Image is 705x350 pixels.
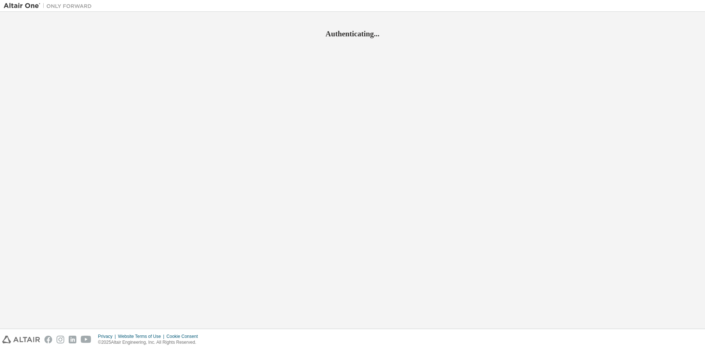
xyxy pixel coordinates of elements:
[98,339,202,346] p: © 2025 Altair Engineering, Inc. All Rights Reserved.
[57,336,64,343] img: instagram.svg
[4,2,95,10] img: Altair One
[81,336,91,343] img: youtube.svg
[69,336,76,343] img: linkedin.svg
[2,336,40,343] img: altair_logo.svg
[4,29,701,39] h2: Authenticating...
[166,333,202,339] div: Cookie Consent
[98,333,118,339] div: Privacy
[118,333,166,339] div: Website Terms of Use
[44,336,52,343] img: facebook.svg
